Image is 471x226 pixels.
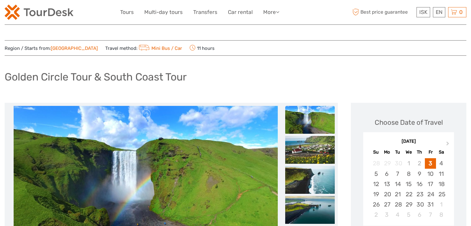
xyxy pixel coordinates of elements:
[436,189,447,199] div: Choose Saturday, October 25th, 2025
[436,148,447,156] div: Sa
[392,158,403,168] div: Not available Tuesday, September 30th, 2025
[370,158,381,168] div: Not available Sunday, September 28th, 2025
[370,169,381,179] div: Choose Sunday, October 5th, 2025
[436,169,447,179] div: Choose Saturday, October 11th, 2025
[403,148,414,156] div: We
[414,158,425,168] div: Not available Thursday, October 2nd, 2025
[370,210,381,220] div: Choose Sunday, November 2nd, 2025
[193,8,217,17] a: Transfers
[190,44,215,52] span: 11 hours
[392,210,403,220] div: Choose Tuesday, November 4th, 2025
[51,46,98,51] a: [GEOGRAPHIC_DATA]
[228,8,253,17] a: Car rental
[443,140,453,150] button: Next Month
[375,118,443,127] div: Choose Date of Travel
[425,189,436,199] div: Choose Friday, October 24th, 2025
[436,158,447,168] div: Choose Saturday, October 4th, 2025
[436,179,447,189] div: Choose Saturday, October 18th, 2025
[414,179,425,189] div: Choose Thursday, October 16th, 2025
[285,196,335,224] img: 87622ae1556e4a1cb2dac7ed85588a76_slider_thumbnail.jpeg
[403,158,414,168] div: Not available Wednesday, October 1st, 2025
[392,189,403,199] div: Choose Tuesday, October 21st, 2025
[414,199,425,210] div: Choose Thursday, October 30th, 2025
[419,9,427,15] span: ISK
[285,136,335,164] img: 509339ce921140d7b2662b6025579eed_slider_thumbnail.jpeg
[5,71,187,83] h1: Golden Circle Tour & South Coast Tour
[363,138,454,145] div: [DATE]
[370,189,381,199] div: Choose Sunday, October 19th, 2025
[263,8,279,17] a: More
[414,169,425,179] div: Choose Thursday, October 9th, 2025
[382,169,392,179] div: Choose Monday, October 6th, 2025
[370,199,381,210] div: Choose Sunday, October 26th, 2025
[392,179,403,189] div: Choose Tuesday, October 14th, 2025
[105,44,182,52] span: Travel method:
[144,8,183,17] a: Multi-day tours
[403,210,414,220] div: Choose Wednesday, November 5th, 2025
[403,179,414,189] div: Choose Wednesday, October 15th, 2025
[425,199,436,210] div: Choose Friday, October 31st, 2025
[433,7,445,17] div: EN
[351,7,415,17] span: Best price guarantee
[414,189,425,199] div: Choose Thursday, October 23rd, 2025
[425,179,436,189] div: Choose Friday, October 17th, 2025
[392,169,403,179] div: Choose Tuesday, October 7th, 2025
[403,169,414,179] div: Choose Wednesday, October 8th, 2025
[382,148,392,156] div: Mo
[5,45,98,52] span: Region / Starts from:
[370,179,381,189] div: Choose Sunday, October 12th, 2025
[425,148,436,156] div: Fr
[5,5,73,20] img: 120-15d4194f-c635-41b9-a512-a3cb382bfb57_logo_small.png
[436,199,447,210] div: Choose Saturday, November 1st, 2025
[382,158,392,168] div: Not available Monday, September 29th, 2025
[425,158,436,168] div: Choose Friday, October 3rd, 2025
[392,199,403,210] div: Choose Tuesday, October 28th, 2025
[403,189,414,199] div: Choose Wednesday, October 22nd, 2025
[414,148,425,156] div: Th
[120,8,134,17] a: Tours
[382,179,392,189] div: Choose Monday, October 13th, 2025
[382,189,392,199] div: Choose Monday, October 20th, 2025
[436,210,447,220] div: Choose Saturday, November 8th, 2025
[425,210,436,220] div: Choose Friday, November 7th, 2025
[382,199,392,210] div: Choose Monday, October 27th, 2025
[285,106,335,134] img: ae382b37fee74d9f8a5b13857d33cf7a_slider_thumbnail.jpeg
[137,46,182,51] a: Mini Bus / Car
[285,166,335,194] img: 6bb29ec2b85742b2848018b001f4c674_slider_thumbnail.jpeg
[458,9,464,15] span: 0
[382,210,392,220] div: Choose Monday, November 3rd, 2025
[414,210,425,220] div: Choose Thursday, November 6th, 2025
[365,158,452,220] div: month 2025-10
[425,169,436,179] div: Choose Friday, October 10th, 2025
[370,148,381,156] div: Su
[403,199,414,210] div: Choose Wednesday, October 29th, 2025
[392,148,403,156] div: Tu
